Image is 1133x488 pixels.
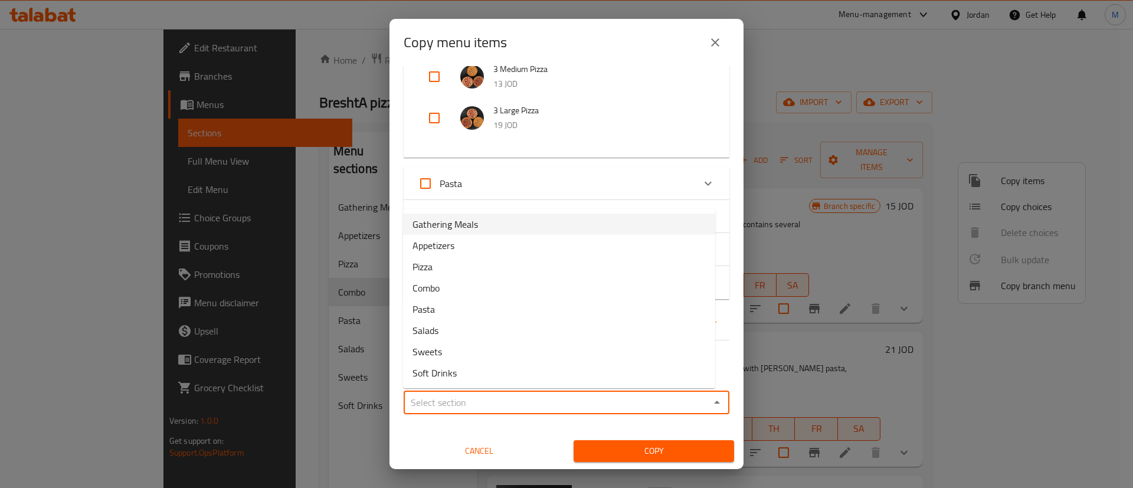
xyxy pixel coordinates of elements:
input: Select section [407,394,706,411]
label: Acknowledge [411,169,462,198]
span: Gathering Meals [412,217,478,231]
span: Pasta [440,175,462,192]
img: 3 Large Pizza [460,106,484,130]
span: Soft Drinks [412,366,457,380]
span: 3 Large Pizza [493,103,706,118]
div: Expand [404,167,729,200]
span: 3 Medium Pizza [493,62,706,77]
span: Pizza [412,260,433,274]
button: Copy [574,440,734,462]
button: close [701,28,729,57]
span: Salads [412,323,438,338]
span: Appetizers [412,238,454,253]
label: Acknowledge [411,202,466,231]
img: 3 Medium Pizza [460,65,484,89]
span: Sweets [412,345,442,359]
button: Cancel [399,440,559,462]
span: Cancel [404,444,555,458]
button: Close [709,394,725,411]
span: Copy [583,444,725,458]
span: Combo [412,281,440,295]
p: 19 JOD [493,118,706,133]
p: 13 JOD [493,77,706,91]
div: Expand [404,200,729,233]
span: Pasta [412,302,435,316]
h2: Copy menu items [404,33,507,52]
